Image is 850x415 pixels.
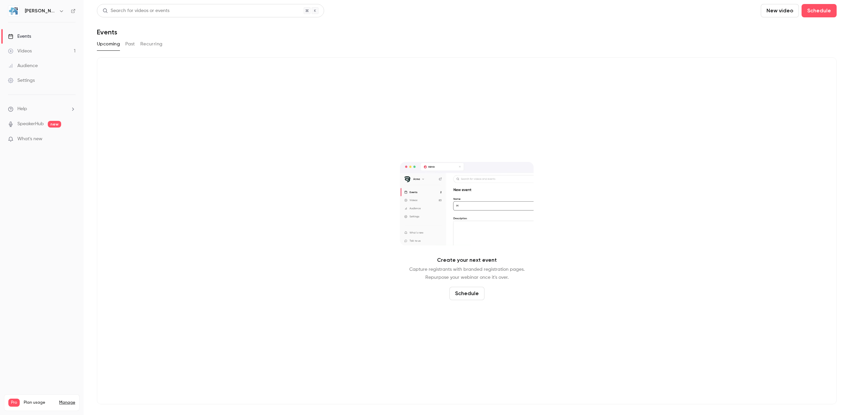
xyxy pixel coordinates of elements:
div: Settings [8,77,35,84]
iframe: Noticeable Trigger [67,136,76,142]
p: Capture registrants with branded registration pages. Repurpose your webinar once it's over. [409,265,525,281]
button: Schedule [802,4,837,17]
div: Search for videos or events [103,7,169,14]
span: Plan usage [24,400,55,405]
h6: [PERSON_NAME] Technology Solutions, LLC [25,8,56,14]
div: Events [8,33,31,40]
button: Past [125,39,135,49]
button: New video [761,4,799,17]
div: Audience [8,62,38,69]
button: Schedule [449,287,484,300]
li: help-dropdown-opener [8,106,76,113]
span: new [48,121,61,128]
span: Pro [8,399,20,407]
img: dCypher Technology Solutions, LLC [8,6,19,16]
span: What's new [17,136,42,143]
button: Upcoming [97,39,120,49]
a: SpeakerHub [17,121,44,128]
p: Create your next event [437,256,497,264]
a: Manage [59,400,75,405]
div: Videos [8,48,32,54]
h1: Events [97,28,117,36]
button: Recurring [140,39,163,49]
span: Help [17,106,27,113]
